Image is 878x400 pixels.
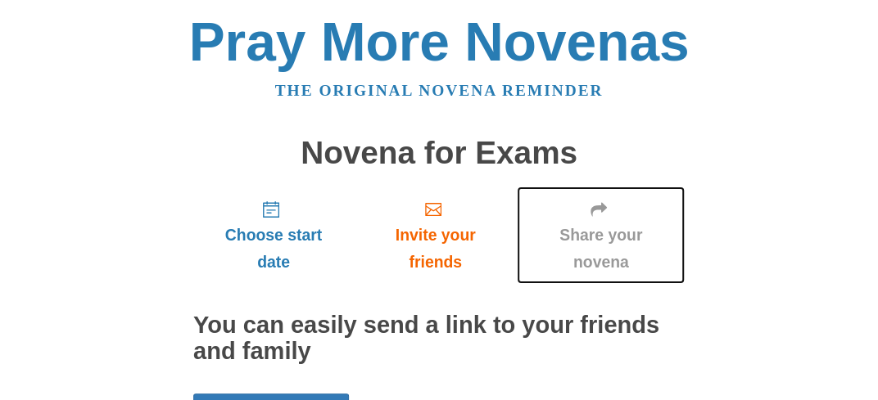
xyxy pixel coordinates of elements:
h1: Novena for Exams [193,136,685,171]
a: Choose start date [193,187,354,284]
span: Choose start date [210,222,337,276]
span: Share your novena [533,222,668,276]
a: Pray More Novenas [189,11,690,72]
a: The original novena reminder [275,82,604,99]
span: Invite your friends [370,222,500,276]
a: Invite your friends [354,187,517,284]
a: Share your novena [517,187,685,284]
h2: You can easily send a link to your friends and family [193,312,685,365]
